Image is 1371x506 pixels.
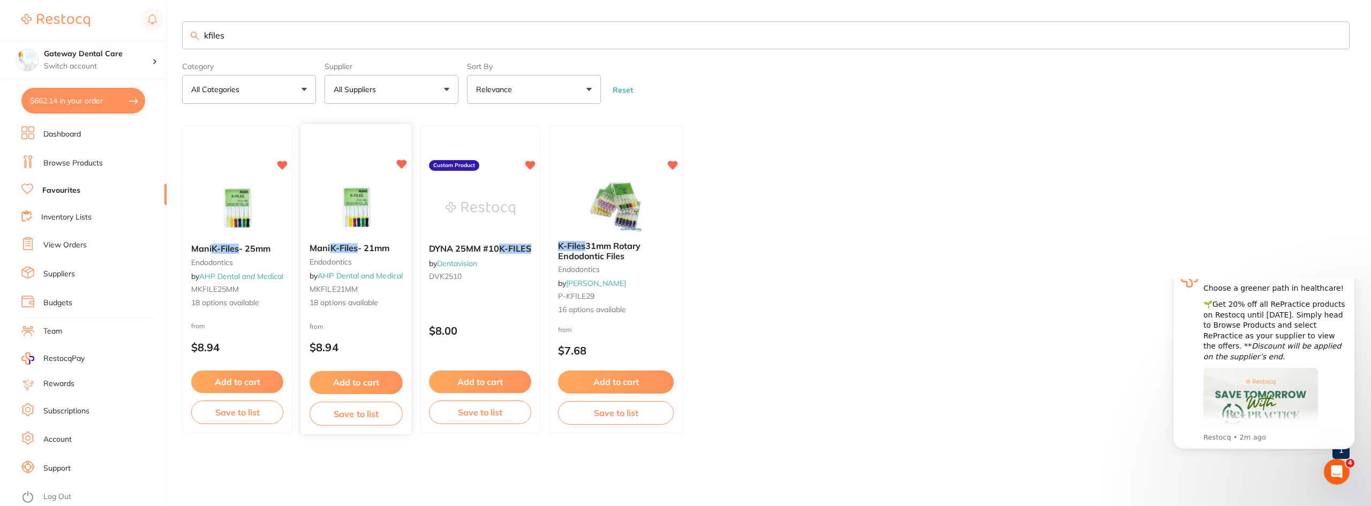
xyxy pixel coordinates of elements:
[21,489,163,506] button: Log Out
[191,243,212,254] span: Mani
[43,406,89,417] a: Subscriptions
[41,212,92,223] a: Inventory Lists
[212,243,239,254] em: K-Files
[429,244,531,253] b: DYNA 25MM #10 K-FILES
[321,181,391,235] img: Mani K-Files - 21mm
[310,271,403,281] span: by
[43,353,85,364] span: RestocqPay
[325,62,458,71] label: Supplier
[182,62,316,71] label: Category
[310,258,403,266] small: endodontics
[581,179,651,232] img: K-Files 31mm Rotary Endodontic Files
[199,271,283,281] a: AHP Dental and Medical
[43,269,75,280] a: Suppliers
[429,401,531,424] button: Save to list
[1346,459,1354,467] span: 4
[191,271,283,281] span: by
[558,240,641,261] span: 31mm Rotary Endodontic Files
[429,324,531,337] p: $8.00
[17,49,38,71] img: Gateway Dental Care
[446,182,515,235] img: DYNA 25MM #10 K-FILES
[429,259,477,268] span: by
[558,305,674,315] span: 16 options available
[437,259,477,268] a: Dentavision
[21,14,90,27] img: Restocq Logo
[429,371,531,393] button: Add to cart
[21,352,85,365] a: RestocqPay
[43,492,71,502] a: Log Out
[182,21,1350,49] input: Search Favourite Products
[239,243,270,254] span: - 25mm
[21,352,34,365] img: RestocqPay
[43,298,72,308] a: Budgets
[202,182,272,235] img: Mani K-Files - 25mm
[42,185,80,196] a: Favourites
[21,88,145,114] button: $662.14 in your order
[43,240,87,251] a: View Orders
[1157,279,1371,456] iframe: Intercom notifications message
[499,243,531,254] em: K-FILES
[566,278,626,288] a: [PERSON_NAME]
[191,84,244,95] p: All Categories
[334,84,380,95] p: All Suppliers
[191,298,283,308] span: 18 options available
[325,75,458,104] button: All Suppliers
[429,160,479,171] label: Custom Product
[330,243,358,254] em: K-Files
[310,322,323,330] span: from
[191,371,283,393] button: Add to cart
[310,243,330,254] span: Mani
[191,244,283,253] b: Mani K-Files - 25mm
[558,240,585,251] em: K-Files
[44,61,152,72] p: Switch account
[310,284,358,294] span: MKFILE21MM
[558,401,674,425] button: Save to list
[43,326,62,337] a: Team
[609,85,636,95] button: Reset
[310,244,403,254] b: Mani K-Files - 21mm
[358,243,390,254] span: - 21mm
[558,291,594,301] span: P-KFILE29
[558,265,674,274] small: endodontics
[558,326,572,334] span: from
[43,463,71,474] a: Support
[47,4,190,15] div: Choose a greener path in healthcare!
[43,129,81,140] a: Dashboard
[558,371,674,393] button: Add to cart
[467,75,601,104] button: Relevance
[43,158,103,169] a: Browse Products
[558,278,626,288] span: by
[47,20,190,84] div: 🌱Get 20% off all RePractice products on Restocq until [DATE]. Simply head to Browse Products and ...
[47,63,184,82] i: Discount will be applied on the supplier’s end.
[47,154,190,163] p: Message from Restocq, sent 2m ago
[429,243,499,254] span: DYNA 25MM #10
[318,271,403,281] a: AHP Dental and Medical
[182,75,316,104] button: All Categories
[558,344,674,357] p: $7.68
[558,241,674,261] b: K-Files 31mm Rotary Endodontic Files
[191,401,283,424] button: Save to list
[43,379,74,389] a: Rewards
[310,371,403,394] button: Add to cart
[43,434,72,445] a: Account
[21,8,90,33] a: Restocq Logo
[191,284,239,294] span: MKFILE25MM
[476,84,516,95] p: Relevance
[191,341,283,353] p: $8.94
[191,258,283,267] small: endodontics
[1324,459,1350,485] iframe: Intercom live chat
[310,402,403,426] button: Save to list
[44,49,152,59] h4: Gateway Dental Care
[429,271,462,281] span: DVK2510
[191,322,205,330] span: from
[310,342,403,354] p: $8.94
[310,298,403,309] span: 18 options available
[467,62,601,71] label: Sort By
